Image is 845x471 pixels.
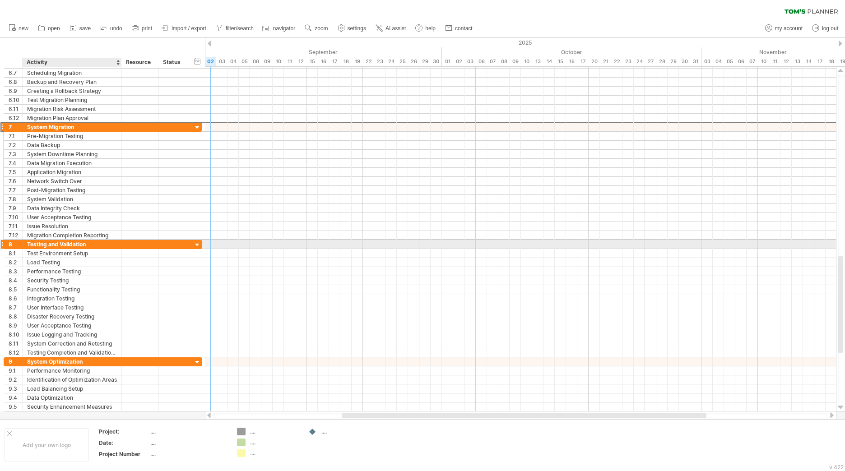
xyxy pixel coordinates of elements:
div: Application Migration [27,168,117,176]
div: Wednesday, 8 October 2025 [498,57,510,66]
div: 8.11 [9,339,22,348]
div: 8.12 [9,348,22,357]
div: Backup and Recovery Plan [27,78,117,86]
span: contact [455,25,473,32]
div: 9.3 [9,384,22,393]
a: save [67,23,93,34]
div: Thursday, 9 October 2025 [510,57,521,66]
div: Resource [126,58,153,67]
div: System Downtime Planning [27,150,117,158]
div: 7.9 [9,204,22,212]
a: import / export [159,23,209,34]
div: 9.2 [9,375,22,384]
div: 8.8 [9,312,22,321]
div: Thursday, 11 September 2025 [284,57,295,66]
div: Wednesday, 22 October 2025 [611,57,622,66]
div: Monday, 8 September 2025 [250,57,261,66]
div: Tuesday, 2 September 2025 [205,57,216,66]
div: 6.9 [9,87,22,95]
span: my account [775,25,803,32]
div: Data Backup [27,141,117,149]
div: Pre-Migration Testing [27,132,117,140]
div: Security Testing [27,276,117,285]
div: 7.3 [9,150,22,158]
div: Thursday, 23 October 2025 [622,57,634,66]
div: Network Switch Over [27,177,117,185]
div: 8.6 [9,294,22,303]
div: 8 [9,240,22,249]
div: Wednesday, 10 September 2025 [273,57,284,66]
div: Friday, 17 October 2025 [577,57,589,66]
div: Tuesday, 9 September 2025 [261,57,273,66]
div: 9 [9,357,22,366]
a: new [6,23,31,34]
div: Wednesday, 24 September 2025 [385,57,397,66]
a: print [130,23,155,34]
div: Monday, 10 November 2025 [758,57,769,66]
span: open [48,25,60,32]
div: .... [150,439,226,447]
span: undo [110,25,122,32]
div: 7.6 [9,177,22,185]
a: open [36,23,63,34]
div: Monday, 22 September 2025 [363,57,374,66]
div: Activity [27,58,116,67]
a: filter/search [214,23,256,34]
div: 8.5 [9,285,22,294]
a: contact [443,23,475,34]
div: September 2025 [194,47,442,57]
div: Friday, 10 October 2025 [521,57,532,66]
div: Monday, 29 September 2025 [419,57,431,66]
div: User Acceptance Testing [27,213,117,222]
div: Tuesday, 30 September 2025 [431,57,442,66]
div: Tuesday, 28 October 2025 [656,57,668,66]
span: navigator [273,25,295,32]
div: Friday, 12 September 2025 [295,57,306,66]
div: Thursday, 4 September 2025 [227,57,239,66]
div: Tuesday, 14 October 2025 [543,57,555,66]
div: Tuesday, 23 September 2025 [374,57,385,66]
div: 8.2 [9,258,22,267]
div: Tuesday, 7 October 2025 [487,57,498,66]
div: Monday, 27 October 2025 [645,57,656,66]
div: 6.10 [9,96,22,104]
div: Testing Completion and Validation Report [27,348,117,357]
span: filter/search [226,25,254,32]
div: Tuesday, 16 September 2025 [318,57,329,66]
span: save [79,25,91,32]
div: v 422 [829,464,844,471]
div: 7.10 [9,213,22,222]
div: System Correction and Retesting [27,339,117,348]
a: settings [335,23,369,34]
span: print [142,25,152,32]
div: 6.8 [9,78,22,86]
div: 6.12 [9,114,22,122]
div: .... [250,428,299,435]
div: Status [163,58,183,67]
div: Project: [99,428,149,435]
div: Tuesday, 21 October 2025 [600,57,611,66]
div: System Validation [27,195,117,203]
a: help [413,23,438,34]
div: Data Migration Execution [27,159,117,167]
div: Wednesday, 29 October 2025 [668,57,679,66]
div: 7.1 [9,132,22,140]
div: Load Balancing Setup [27,384,117,393]
div: Security Enhancement Measures [27,402,117,411]
div: Thursday, 13 November 2025 [792,57,803,66]
a: zoom [302,23,330,34]
div: Friday, 3 October 2025 [464,57,476,66]
div: Issue Logging and Tracking [27,330,117,339]
div: Tuesday, 11 November 2025 [769,57,780,66]
div: Thursday, 2 October 2025 [453,57,464,66]
div: System Optimization [27,357,117,366]
span: new [19,25,28,32]
a: undo [98,23,125,34]
div: .... [250,439,299,446]
div: Issue Resolution [27,222,117,231]
div: 9.1 [9,366,22,375]
div: Date: [99,439,149,447]
div: 7 [9,123,22,131]
div: Add your own logo [5,428,89,462]
div: Load Testing [27,258,117,267]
